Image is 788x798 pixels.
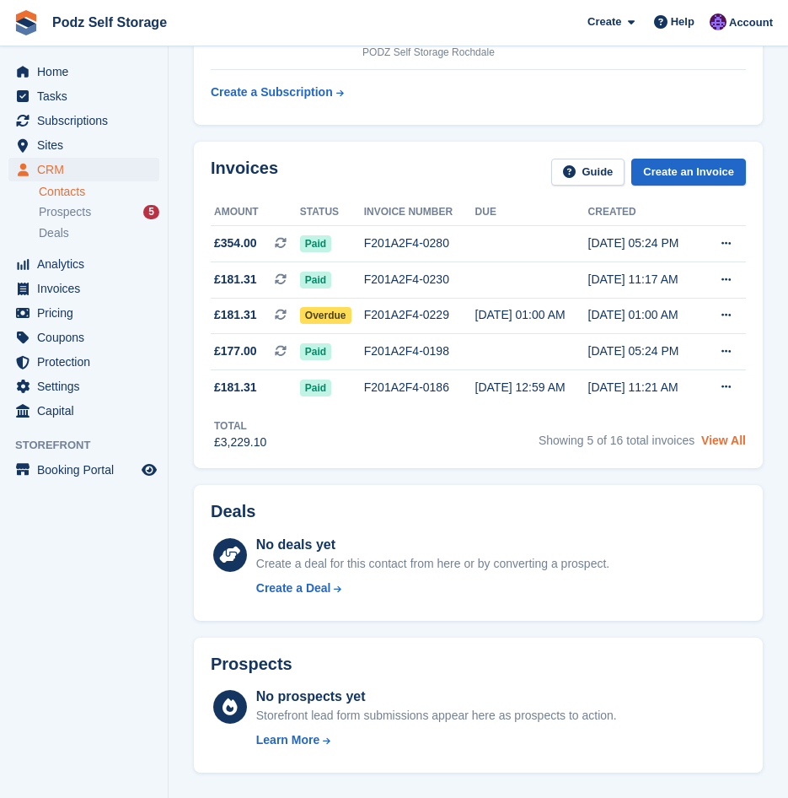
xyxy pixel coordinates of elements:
[37,350,138,374] span: Protection
[37,252,138,276] span: Analytics
[8,375,159,398] a: menu
[46,8,174,36] a: Podz Self Storage
[256,731,319,749] div: Learn More
[701,434,746,447] a: View All
[13,10,39,35] img: stora-icon-8386f47178a22dfd0bd8f6a31ec36ba5ce8667c1dd55bd0f319d3a0aa187defe.svg
[8,133,159,157] a: menu
[475,379,588,396] div: [DATE] 12:59 AM
[300,343,331,360] span: Paid
[8,277,159,300] a: menu
[39,225,69,241] span: Deals
[37,60,138,84] span: Home
[588,271,702,288] div: [DATE] 11:17 AM
[300,272,331,288] span: Paid
[8,84,159,108] a: menu
[211,199,300,226] th: Amount
[300,380,331,396] span: Paid
[211,84,333,101] div: Create a Subscription
[362,45,513,60] div: PODZ Self Storage Rochdale
[256,580,609,597] a: Create a Deal
[37,458,138,482] span: Booking Portal
[587,13,621,30] span: Create
[364,342,475,360] div: F201A2F4-0198
[300,199,364,226] th: Status
[300,235,331,252] span: Paid
[37,399,138,423] span: Capital
[256,687,617,707] div: No prospects yet
[211,159,278,186] h2: Invoices
[8,109,159,132] a: menu
[8,326,159,349] a: menu
[8,158,159,181] a: menu
[588,342,702,360] div: [DATE] 05:24 PM
[588,306,702,324] div: [DATE] 01:00 AM
[551,159,625,186] a: Guide
[710,13,726,30] img: Jawed Chowdhary
[475,199,588,226] th: Due
[214,235,257,252] span: £354.00
[214,342,257,360] span: £177.00
[211,502,255,521] h2: Deals
[588,379,702,396] div: [DATE] 11:21 AM
[475,306,588,324] div: [DATE] 01:00 AM
[8,60,159,84] a: menu
[300,307,351,324] span: Overdue
[364,379,475,396] div: F201A2F4-0186
[8,301,159,325] a: menu
[364,271,475,288] div: F201A2F4-0230
[539,434,694,447] span: Showing 5 of 16 total invoices
[139,460,159,480] a: Preview store
[37,301,138,325] span: Pricing
[37,277,138,300] span: Invoices
[37,84,138,108] span: Tasks
[214,271,257,288] span: £181.31
[211,77,344,108] a: Create a Subscription
[364,235,475,252] div: F201A2F4-0280
[588,199,702,226] th: Created
[8,458,159,482] a: menu
[214,379,257,396] span: £181.31
[214,306,257,324] span: £181.31
[8,350,159,374] a: menu
[214,418,266,434] div: Total
[37,158,138,181] span: CRM
[588,235,702,252] div: [DATE] 05:24 PM
[8,252,159,276] a: menu
[37,375,138,398] span: Settings
[39,184,159,200] a: Contacts
[39,203,159,221] a: Prospects 5
[256,731,617,749] a: Learn More
[256,535,609,555] div: No deals yet
[37,109,138,132] span: Subscriptions
[39,204,91,220] span: Prospects
[256,580,331,597] div: Create a Deal
[8,399,159,423] a: menu
[39,224,159,242] a: Deals
[671,13,694,30] span: Help
[37,326,138,349] span: Coupons
[256,555,609,573] div: Create a deal for this contact from here or by converting a prospect.
[631,159,746,186] a: Create an Invoice
[364,306,475,324] div: F201A2F4-0229
[729,14,773,31] span: Account
[364,199,475,226] th: Invoice number
[256,707,617,725] div: Storefront lead form submissions appear here as prospects to action.
[37,133,138,157] span: Sites
[143,205,159,219] div: 5
[15,437,168,454] span: Storefront
[211,655,292,674] h2: Prospects
[214,434,266,451] div: £3,229.10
